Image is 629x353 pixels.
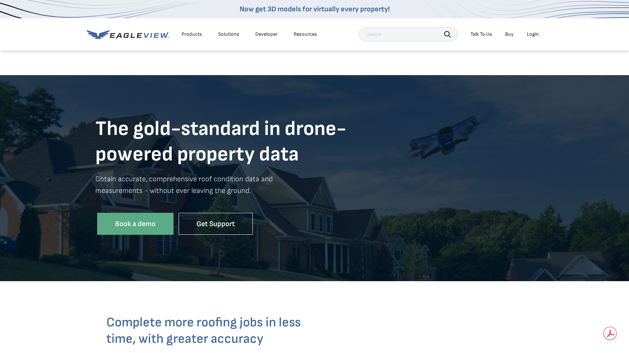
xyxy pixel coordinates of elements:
[294,31,317,38] div: Resources
[106,314,309,347] h3: Complete more roofing jobs in less time, with greater accuracy
[255,31,278,38] a: Developer
[359,27,458,42] input: Search
[505,31,514,38] a: Buy
[240,5,390,13] a: Now get 3D models for virtually every property!
[470,31,492,38] div: Talk To Us
[179,213,253,235] a: Get Support
[527,31,539,38] div: Login
[97,213,174,235] a: Book a demo
[218,31,239,38] div: Solutions
[95,173,534,207] p: Obtain accurate, comprehensive roof condition data and measurements - without ever leaving the gr...
[95,116,534,167] h1: The gold-standard in drone- powered property data
[182,31,202,38] div: Products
